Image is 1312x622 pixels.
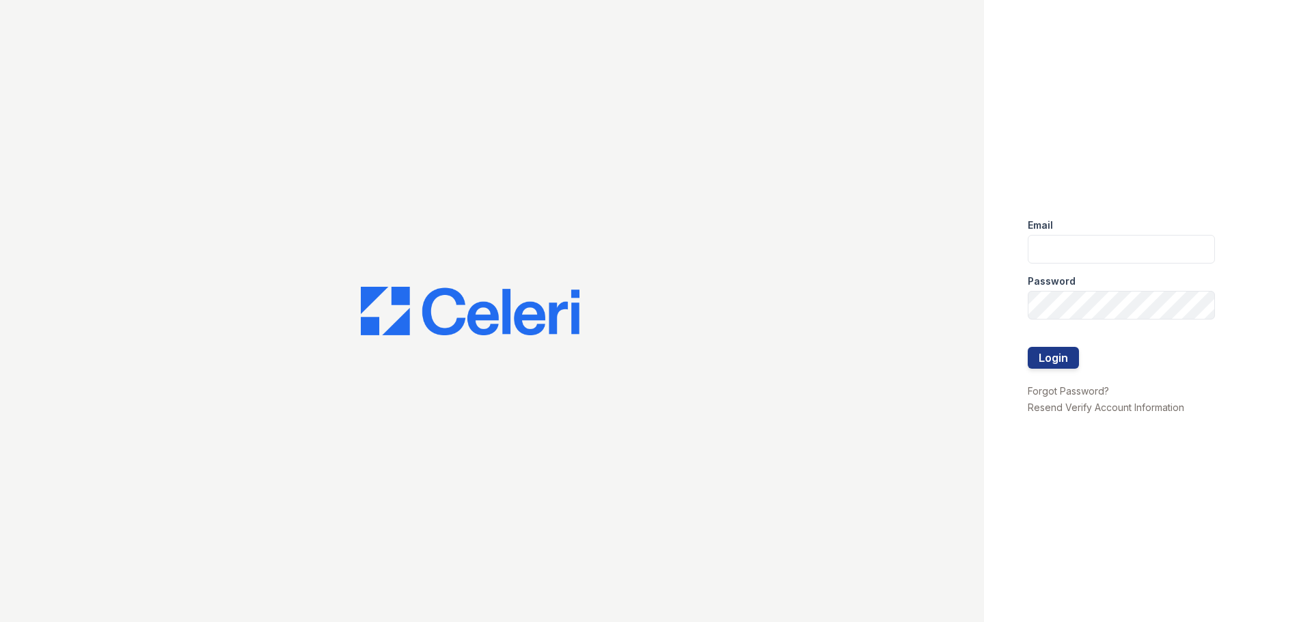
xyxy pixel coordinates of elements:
[1028,385,1109,397] a: Forgot Password?
[1028,347,1079,369] button: Login
[1028,401,1184,413] a: Resend Verify Account Information
[361,287,579,336] img: CE_Logo_Blue-a8612792a0a2168367f1c8372b55b34899dd931a85d93a1a3d3e32e68fde9ad4.png
[1028,274,1076,288] label: Password
[1028,218,1053,232] label: Email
